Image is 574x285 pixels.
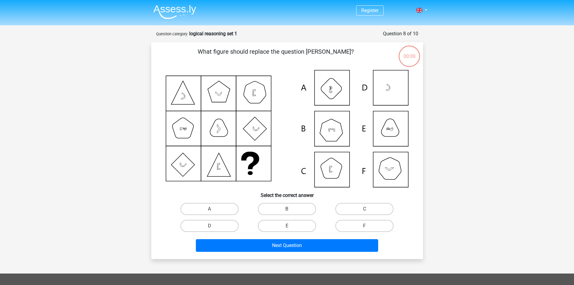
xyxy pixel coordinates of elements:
[383,30,418,37] div: Question 8 of 10
[153,5,196,19] img: Assessly
[335,203,394,215] label: C
[161,188,413,198] h6: Select the correct answer
[180,220,239,232] label: D
[335,220,394,232] label: F
[189,31,237,36] strong: logical reasoning set 1
[398,45,421,60] div: 00:00
[180,203,239,215] label: A
[361,8,378,13] a: Register
[258,203,316,215] label: B
[156,32,188,36] small: Question category:
[161,47,391,65] p: What figure should replace the question [PERSON_NAME]?
[258,220,316,232] label: E
[196,239,378,252] button: Next Question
